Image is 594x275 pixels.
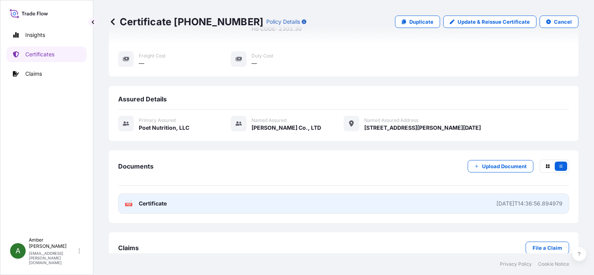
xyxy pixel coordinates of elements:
[538,261,569,267] a: Cookie Notice
[16,247,20,255] span: A
[139,59,144,67] span: —
[29,237,77,249] p: Amber [PERSON_NAME]
[482,162,527,170] p: Upload Document
[252,59,257,67] span: —
[29,251,77,265] p: [EMAIL_ADDRESS][PERSON_NAME][DOMAIN_NAME]
[458,18,530,26] p: Update & Reissue Certificate
[533,244,562,252] p: File a Claim
[118,162,154,170] span: Documents
[139,124,189,132] span: Poet Nutrition, LLC
[409,18,433,26] p: Duplicate
[554,18,572,26] p: Cancel
[252,117,287,124] span: Named Assured
[266,18,300,26] p: Policy Details
[443,16,536,28] a: Update & Reissue Certificate
[7,27,87,43] a: Insights
[7,47,87,62] a: Certificates
[109,16,263,28] p: Certificate [PHONE_NUMBER]
[468,160,533,172] button: Upload Document
[364,117,418,124] span: Named Assured Address
[118,95,167,103] span: Assured Details
[25,70,42,78] p: Claims
[500,261,532,267] a: Privacy Policy
[540,16,578,28] button: Cancel
[139,200,167,207] span: Certificate
[25,50,54,58] p: Certificates
[526,242,569,254] a: File a Claim
[252,53,273,59] span: Duty Cost
[25,31,45,39] p: Insights
[118,244,139,252] span: Claims
[126,203,131,206] text: PDF
[252,124,321,132] span: [PERSON_NAME] Co., LTD
[139,117,176,124] span: Primary assured
[139,53,166,59] span: Freight Cost
[395,16,440,28] a: Duplicate
[118,193,569,214] a: PDFCertificate[DATE]T14:36:56.894979
[496,200,563,207] div: [DATE]T14:36:56.894979
[7,66,87,82] a: Claims
[364,124,481,132] span: [STREET_ADDRESS][PERSON_NAME][DATE]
